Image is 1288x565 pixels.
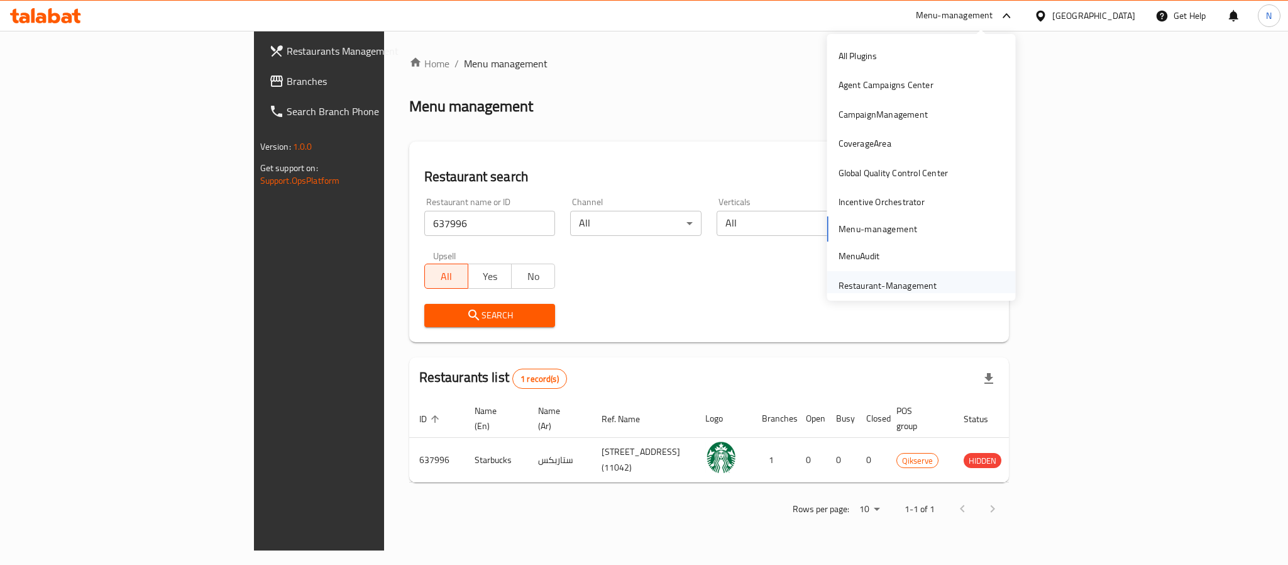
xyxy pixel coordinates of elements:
nav: breadcrumb [409,56,1010,71]
button: Yes [468,264,512,289]
div: Global Quality Control Center [839,166,949,180]
span: Get support on: [260,160,318,176]
table: enhanced table [409,400,1063,483]
h2: Restaurant search [424,167,994,186]
button: Search [424,304,556,327]
td: Starbucks [465,438,528,483]
span: Search [434,308,546,323]
span: Ref. Name [602,411,656,427]
div: All [570,211,702,236]
div: Incentive Orchestrator [839,195,925,209]
a: Branches [259,66,469,96]
span: 1.0.0 [293,138,312,155]
div: CampaignManagement [839,108,928,121]
span: Name (En) [475,403,513,434]
div: Export file [974,364,1004,394]
td: 0 [826,438,856,483]
span: Version: [260,138,291,155]
th: Open [796,400,826,438]
label: Upsell [433,251,456,260]
span: All [430,267,463,286]
div: CoverageArea [839,137,891,150]
span: Name (Ar) [538,403,576,434]
span: N [1266,9,1272,23]
th: Closed [856,400,886,438]
td: 0 [796,438,826,483]
span: 1 record(s) [513,373,566,385]
h2: Restaurants list [419,368,567,389]
td: 0 [856,438,886,483]
a: Search Branch Phone [259,96,469,126]
div: Restaurant-Management [839,279,937,293]
div: [GEOGRAPHIC_DATA] [1052,9,1135,23]
span: ID [419,411,443,427]
a: Support.OpsPlatform [260,172,340,189]
div: Rows per page: [854,500,884,519]
span: Branches [287,74,459,89]
span: Search Branch Phone [287,104,459,119]
div: Total records count [512,369,567,389]
span: No [517,267,550,286]
span: Qikserve [897,454,938,468]
p: Rows per page: [793,501,849,517]
button: All [424,264,468,289]
div: Menu-management [916,8,993,23]
div: Agent Campaigns Center [839,78,933,92]
th: Busy [826,400,856,438]
span: HIDDEN [964,454,1001,468]
td: 1 [752,438,796,483]
div: All Plugins [839,49,878,63]
th: Branches [752,400,796,438]
p: 1-1 of 1 [905,501,935,517]
td: ستاربكس [528,438,592,483]
div: All [717,211,848,236]
span: Yes [473,267,507,286]
span: Status [964,411,1005,427]
h2: Menu management [409,96,533,116]
td: [STREET_ADDRESS] (11042) [592,438,695,483]
input: Search for restaurant name or ID.. [424,211,556,236]
a: Restaurants Management [259,36,469,66]
span: POS group [896,403,938,434]
th: Logo [695,400,752,438]
div: MenuAudit [839,249,880,263]
span: Restaurants Management [287,43,459,59]
img: Starbucks [705,442,737,473]
span: Menu management [464,56,548,71]
button: No [511,264,555,289]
